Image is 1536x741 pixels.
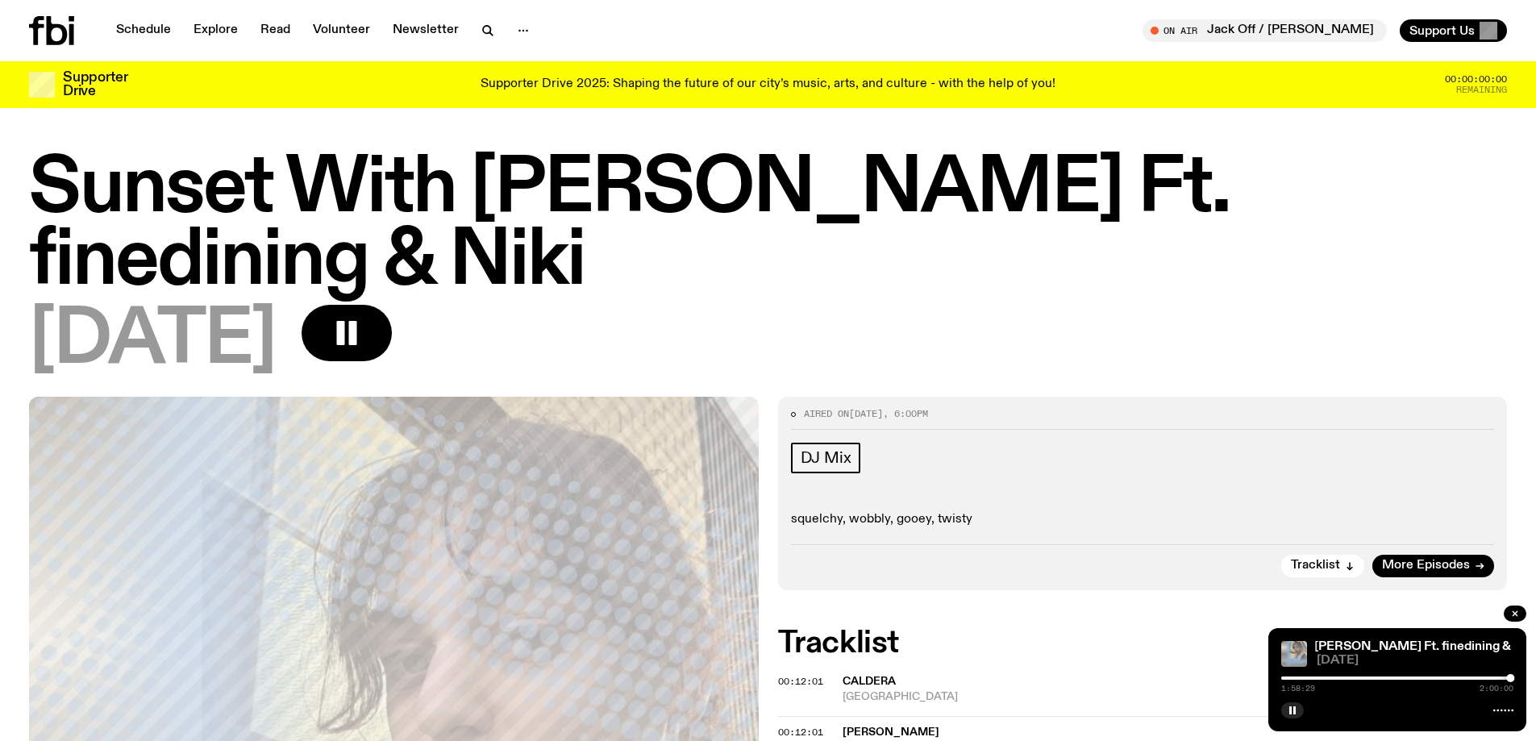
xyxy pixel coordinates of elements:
[778,726,823,739] span: 00:12:01
[778,677,823,686] button: 00:12:01
[184,19,248,42] a: Explore
[303,19,380,42] a: Volunteer
[1456,85,1507,94] span: Remaining
[804,407,849,420] span: Aired on
[1382,560,1470,572] span: More Episodes
[849,407,883,420] span: [DATE]
[843,676,896,687] span: Caldera
[29,305,276,377] span: [DATE]
[1239,640,1536,653] a: Sunset With [PERSON_NAME] Ft. finedining & Niki
[1400,19,1507,42] button: Support Us
[1317,655,1513,667] span: [DATE]
[883,407,928,420] span: , 6:00pm
[1143,19,1387,42] button: On AirJack Off / [PERSON_NAME]
[63,71,127,98] h3: Supporter Drive
[791,512,1495,527] p: squelchy, wobbly, gooey, twisty
[778,675,823,688] span: 00:12:01
[801,449,851,467] span: DJ Mix
[1445,75,1507,84] span: 00:00:00:00
[778,629,1508,658] h2: Tracklist
[383,19,468,42] a: Newsletter
[1372,555,1494,577] a: More Episodes
[29,153,1507,298] h1: Sunset With [PERSON_NAME] Ft. finedining & Niki
[1480,685,1513,693] span: 2:00:00
[1409,23,1475,38] span: Support Us
[843,726,939,738] span: [PERSON_NAME]
[1291,560,1340,572] span: Tracklist
[791,443,861,473] a: DJ Mix
[1281,685,1315,693] span: 1:58:29
[251,19,300,42] a: Read
[778,728,823,737] button: 00:12:01
[106,19,181,42] a: Schedule
[1281,555,1364,577] button: Tracklist
[843,689,1508,705] span: [GEOGRAPHIC_DATA]
[481,77,1055,92] p: Supporter Drive 2025: Shaping the future of our city’s music, arts, and culture - with the help o...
